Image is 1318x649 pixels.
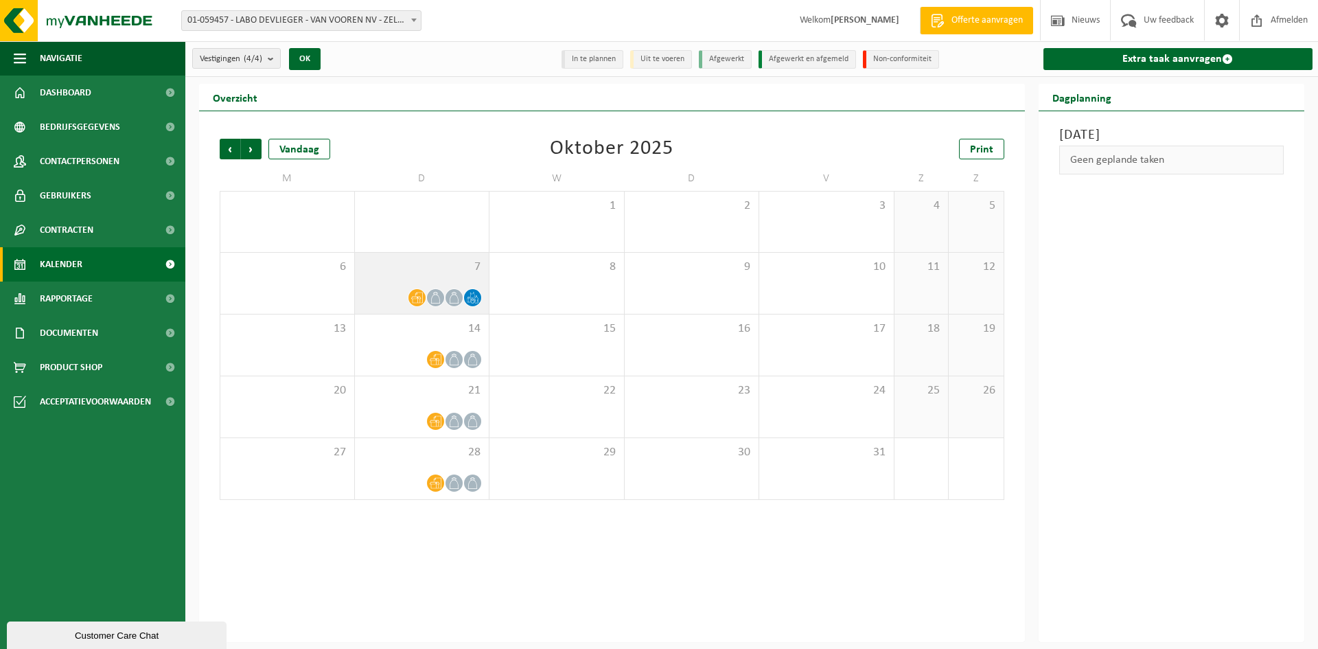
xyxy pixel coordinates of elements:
[496,321,617,337] span: 15
[40,213,93,247] span: Contracten
[227,383,347,398] span: 20
[632,383,752,398] span: 23
[200,49,262,69] span: Vestigingen
[40,41,82,76] span: Navigatie
[362,260,483,275] span: 7
[632,198,752,214] span: 2
[949,166,1004,191] td: Z
[181,10,421,31] span: 01-059457 - LABO DEVLIEGER - VAN VOOREN NV - ZELZATE
[956,260,996,275] span: 12
[289,48,321,70] button: OK
[699,50,752,69] li: Afgewerkt
[362,321,483,337] span: 14
[40,110,120,144] span: Bedrijfsgegevens
[766,383,887,398] span: 24
[894,166,949,191] td: Z
[268,139,330,159] div: Vandaag
[362,445,483,460] span: 28
[948,14,1026,27] span: Offerte aanvragen
[496,260,617,275] span: 8
[625,166,760,191] td: D
[759,166,894,191] td: V
[199,84,271,111] h2: Overzicht
[959,139,1004,159] a: Print
[901,383,942,398] span: 25
[920,7,1033,34] a: Offerte aanvragen
[227,321,347,337] span: 13
[831,15,899,25] strong: [PERSON_NAME]
[901,198,942,214] span: 4
[863,50,939,69] li: Non-conformiteit
[956,198,996,214] span: 5
[355,166,490,191] td: D
[766,445,887,460] span: 31
[7,619,229,649] iframe: chat widget
[759,50,856,69] li: Afgewerkt en afgemeld
[244,54,262,63] count: (4/4)
[496,383,617,398] span: 22
[40,316,98,350] span: Documenten
[956,383,996,398] span: 26
[1059,125,1284,146] h3: [DATE]
[562,50,623,69] li: In te plannen
[766,260,887,275] span: 10
[40,385,151,419] span: Acceptatievoorwaarden
[632,321,752,337] span: 16
[901,260,942,275] span: 11
[1059,146,1284,174] div: Geen geplande taken
[192,48,281,69] button: Vestigingen(4/4)
[1043,48,1313,70] a: Extra taak aanvragen
[227,260,347,275] span: 6
[496,198,617,214] span: 1
[220,166,355,191] td: M
[766,321,887,337] span: 17
[901,321,942,337] span: 18
[632,445,752,460] span: 30
[227,445,347,460] span: 27
[766,198,887,214] span: 3
[630,50,692,69] li: Uit te voeren
[970,144,993,155] span: Print
[241,139,262,159] span: Volgende
[182,11,421,30] span: 01-059457 - LABO DEVLIEGER - VAN VOOREN NV - ZELZATE
[40,144,119,179] span: Contactpersonen
[632,260,752,275] span: 9
[40,76,91,110] span: Dashboard
[40,350,102,385] span: Product Shop
[40,247,82,282] span: Kalender
[362,383,483,398] span: 21
[40,179,91,213] span: Gebruikers
[489,166,625,191] td: W
[220,139,240,159] span: Vorige
[1039,84,1125,111] h2: Dagplanning
[956,321,996,337] span: 19
[496,445,617,460] span: 29
[40,282,93,316] span: Rapportage
[550,139,673,159] div: Oktober 2025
